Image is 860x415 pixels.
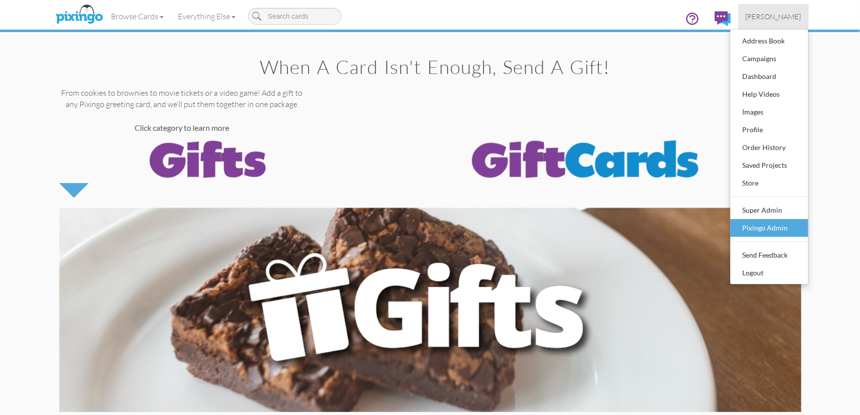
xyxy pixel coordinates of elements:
[740,69,798,84] div: Dashboard
[730,264,808,282] a: Logout
[740,221,798,235] div: Pixingo Admin
[104,4,171,29] a: Browse Cards
[438,134,733,183] img: gift-cards-toggle2.png
[738,4,809,29] a: [PERSON_NAME]
[730,156,808,174] a: Saved Projects
[53,2,105,27] img: pixingo logo
[135,123,230,132] strong: Click category to learn more
[740,248,798,263] div: Send Feedback
[730,50,808,68] a: Campaigns
[59,87,306,110] p: From cookies to brownies to movie tickets or a video game! Add a gift to any Pixingo greeting car...
[740,87,798,102] div: Help Videos
[248,8,342,25] input: Search cards
[730,139,808,156] a: Order History
[730,246,808,264] a: Send Feedback
[740,140,798,155] div: Order History
[69,57,801,77] h1: When a Card isn't enough, send a gift!
[730,103,808,121] a: Images
[740,158,798,173] div: Saved Projects
[730,174,808,192] a: Store
[730,121,808,139] a: Profile
[740,34,798,48] div: Address Book
[59,134,355,183] img: gifts-toggle.png
[740,51,798,66] div: Campaigns
[740,203,798,218] div: Super Admin
[59,208,801,412] img: gifts-banner.png
[730,68,808,85] a: Dashboard
[740,265,798,280] div: Logout
[730,219,808,237] a: Pixingo Admin
[740,122,798,137] div: Profile
[740,105,798,119] div: Images
[715,11,731,26] img: comments.svg
[171,4,243,29] a: Everything Else
[730,32,808,50] a: Address Book
[746,12,801,21] span: [PERSON_NAME]
[740,176,798,190] div: Store
[730,85,808,103] a: Help Videos
[730,201,808,219] a: Super Admin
